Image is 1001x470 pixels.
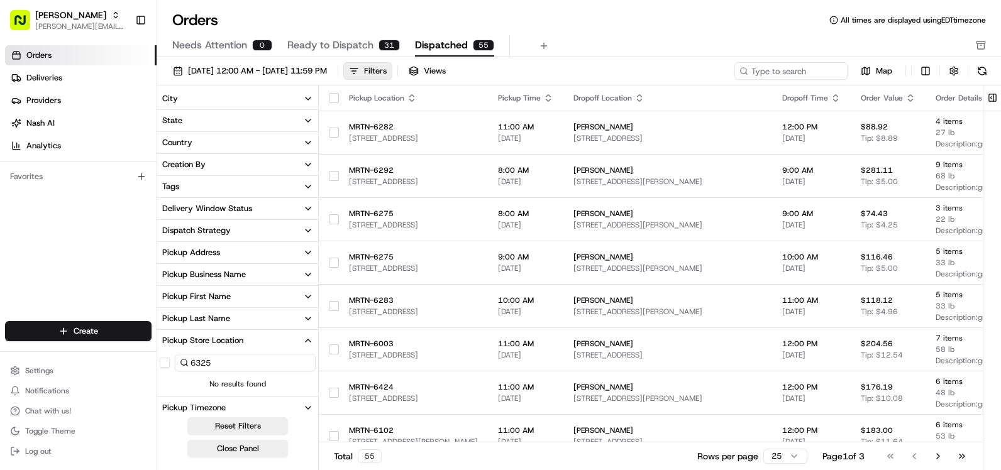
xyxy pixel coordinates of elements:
[125,213,152,222] span: Pylon
[74,325,98,337] span: Create
[573,252,762,262] span: [PERSON_NAME]
[157,110,318,131] button: State
[349,382,478,392] span: MRTN-6424
[25,182,96,195] span: Knowledge Base
[162,203,252,214] div: Delivery Window Status
[498,425,553,435] span: 11:00 AM
[157,154,318,175] button: Creation By
[157,198,318,219] button: Delivery Window Status
[734,62,848,80] input: Type to search
[861,220,898,230] span: Tip: $4.25
[13,183,23,194] div: 📗
[157,88,318,109] button: City
[13,120,35,143] img: 1736555255976-a54dd68f-1ca7-489b-9aae-adbdc363a1c4
[782,339,841,349] span: 12:00 PM
[573,209,762,219] span: [PERSON_NAME]
[861,295,893,305] span: $118.12
[861,165,893,175] span: $281.11
[498,252,553,262] span: 9:00 AM
[861,209,888,219] span: $74.43
[35,21,125,31] button: [PERSON_NAME][EMAIL_ADDRESS][PERSON_NAME][DOMAIN_NAME]
[573,295,762,305] span: [PERSON_NAME]
[8,177,101,200] a: 📗Knowledge Base
[167,62,333,80] button: [DATE] 12:00 AM - [DATE] 11:59 PM
[5,422,152,440] button: Toggle Theme
[349,209,478,219] span: MRTN-6275
[349,263,478,273] span: [STREET_ADDRESS]
[861,393,903,403] span: Tip: $10.08
[498,133,553,143] span: [DATE]
[119,182,202,195] span: API Documentation
[89,212,152,222] a: Powered byPylon
[13,50,229,70] p: Welcome 👋
[861,252,893,262] span: $116.46
[162,137,192,148] div: Country
[5,321,152,341] button: Create
[5,45,157,65] a: Orders
[973,62,991,80] button: Refresh
[573,382,762,392] span: [PERSON_NAME]
[861,307,898,317] span: Tip: $4.96
[349,133,478,143] span: [STREET_ADDRESS]
[415,38,468,53] span: Dispatched
[498,93,553,103] div: Pickup Time
[573,437,762,447] span: [STREET_ADDRESS]
[573,393,762,403] span: [STREET_ADDRESS][PERSON_NAME]
[782,93,841,103] div: Dropoff Time
[26,72,62,84] span: Deliveries
[498,382,553,392] span: 11:00 AM
[157,286,318,307] button: Pickup First Name
[349,350,478,360] span: [STREET_ADDRESS]
[162,269,246,280] div: Pickup Business Name
[5,442,152,460] button: Log out
[379,40,400,51] div: 31
[573,425,762,435] span: [PERSON_NAME]
[35,9,106,21] button: [PERSON_NAME]
[782,307,841,317] span: [DATE]
[573,263,762,273] span: [STREET_ADDRESS][PERSON_NAME]
[782,252,841,262] span: 10:00 AM
[25,426,75,436] span: Toggle Theme
[5,402,152,420] button: Chat with us!
[172,10,218,30] h1: Orders
[782,122,841,132] span: 12:00 PM
[861,263,898,273] span: Tip: $5.00
[5,68,157,88] a: Deliveries
[498,295,553,305] span: 10:00 AM
[364,65,387,77] div: Filters
[349,165,478,175] span: MRTN-6292
[861,382,893,392] span: $176.19
[853,63,900,79] button: Map
[349,339,478,349] span: MRTN-6003
[782,220,841,230] span: [DATE]
[349,220,478,230] span: [STREET_ADDRESS]
[498,177,553,187] span: [DATE]
[782,177,841,187] span: [DATE]
[573,220,762,230] span: [STREET_ADDRESS][PERSON_NAME]
[5,382,152,400] button: Notifications
[822,450,865,462] div: Page 1 of 3
[175,354,316,371] input: Pickup Store Location
[424,65,446,77] span: Views
[573,307,762,317] span: [STREET_ADDRESS][PERSON_NAME]
[13,13,38,38] img: Nash
[498,437,553,447] span: [DATE]
[162,181,179,192] div: Tags
[5,167,152,187] div: Favorites
[5,136,157,156] a: Analytics
[25,366,53,376] span: Settings
[162,402,226,413] div: Pickup Timezone
[498,263,553,273] span: [DATE]
[162,335,243,346] div: Pickup Store Location
[498,220,553,230] span: [DATE]
[157,176,318,197] button: Tags
[498,307,553,317] span: [DATE]
[573,133,762,143] span: [STREET_ADDRESS]
[5,362,152,380] button: Settings
[697,450,758,462] p: Rows per page
[157,132,318,153] button: Country
[157,220,318,241] button: Dispatch Strategy
[861,122,888,132] span: $88.92
[349,177,478,187] span: [STREET_ADDRESS]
